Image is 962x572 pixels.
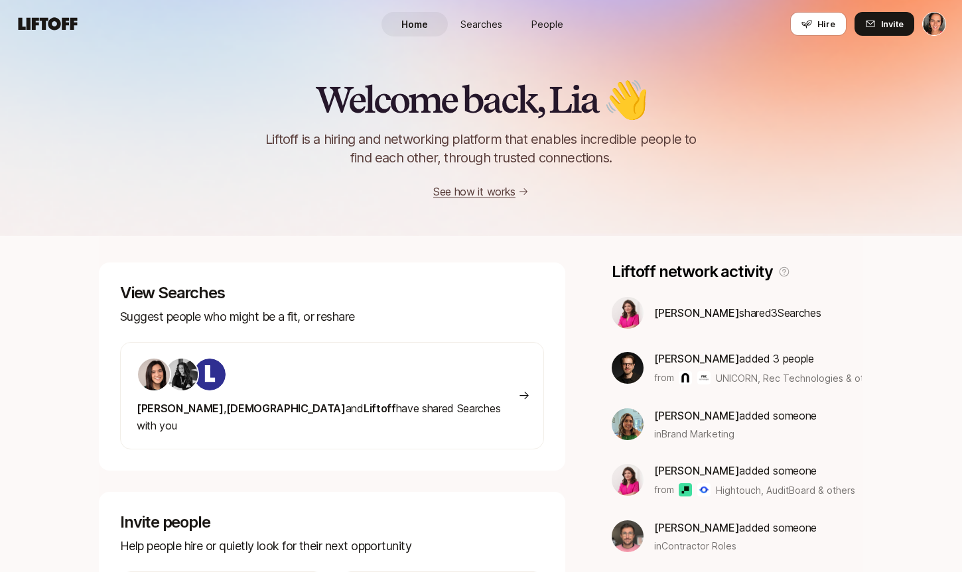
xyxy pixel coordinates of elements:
img: Rec Technologies [697,371,711,384]
p: Invite people [120,513,544,532]
p: from [654,370,673,386]
p: Liftoff network activity [612,262,772,281]
span: and [346,402,364,415]
p: Suggest people who might be a fit, or reshare [120,308,544,326]
p: added 3 people [654,350,862,367]
span: Hightouch, AuditBoard & others [716,483,855,497]
a: Home [381,12,448,36]
p: Liftoff is a hiring and networking platform that enables incredible people to find each other, th... [243,130,719,167]
span: [PERSON_NAME] [654,352,739,365]
p: from [654,482,673,498]
p: Help people hire or quietly look for their next opportunity [120,537,544,555]
p: added someone [654,407,817,424]
h2: Welcome back, Lia 👋 [315,80,648,119]
img: ACg8ocKIuO9-sklR2KvA8ZVJz4iZ_g9wtBiQREC3t8A94l4CTg=s160-c [194,359,226,390]
a: People [514,12,581,36]
span: [DEMOGRAPHIC_DATA] [226,402,346,415]
button: Lia Siebert [922,12,946,36]
span: in Contractor Roles [654,539,736,553]
p: added someone [654,462,855,479]
a: See how it works [433,185,515,198]
button: Hire [790,12,847,36]
span: , [224,402,226,415]
span: [PERSON_NAME] [654,521,739,534]
img: ACg8ocLkLr99FhTl-kK-fHkDFhetpnfS0fTAm4rmr9-oxoZ0EDUNs14=s160-c [612,352,644,384]
p: added someone [654,519,817,536]
span: [PERSON_NAME] [654,306,739,319]
img: be759a5f_470b_4f28_a2aa_5434c985ebf0.jpg [612,520,644,552]
button: Invite [855,12,914,36]
span: Searches [460,17,502,31]
span: Invite [881,17,904,30]
span: Hire [817,17,835,30]
img: 9e09e871_5697_442b_ae6e_b16e3f6458f8.jpg [612,464,644,496]
span: People [531,17,563,31]
span: [PERSON_NAME] [654,409,739,422]
img: UNICORN [679,371,692,384]
span: in Brand Marketing [654,427,734,441]
img: 9e09e871_5697_442b_ae6e_b16e3f6458f8.jpg [612,297,644,329]
span: UNICORN, Rec Technologies & others [716,372,883,384]
span: have shared Searches with you [137,402,500,432]
img: 8f167b65_ebfd_43dd_b56b_712ee3e2a096.jfif [612,408,644,440]
p: shared 3 Search es [654,304,821,321]
img: Lia Siebert [923,13,945,35]
img: AuditBoard [697,483,711,496]
span: [PERSON_NAME] [137,402,224,415]
img: 71d7b91d_d7cb_43b4_a7ea_a9b2f2cc6e03.jpg [138,359,170,390]
img: e4106609_49c2_46c4_bd1b_35880d361c05.jpg [166,359,198,390]
p: View Searches [120,284,544,302]
span: Liftoff [364,402,396,415]
span: Home [401,17,428,31]
a: Searches [448,12,514,36]
span: [PERSON_NAME] [654,464,739,477]
img: Hightouch [679,483,692,496]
